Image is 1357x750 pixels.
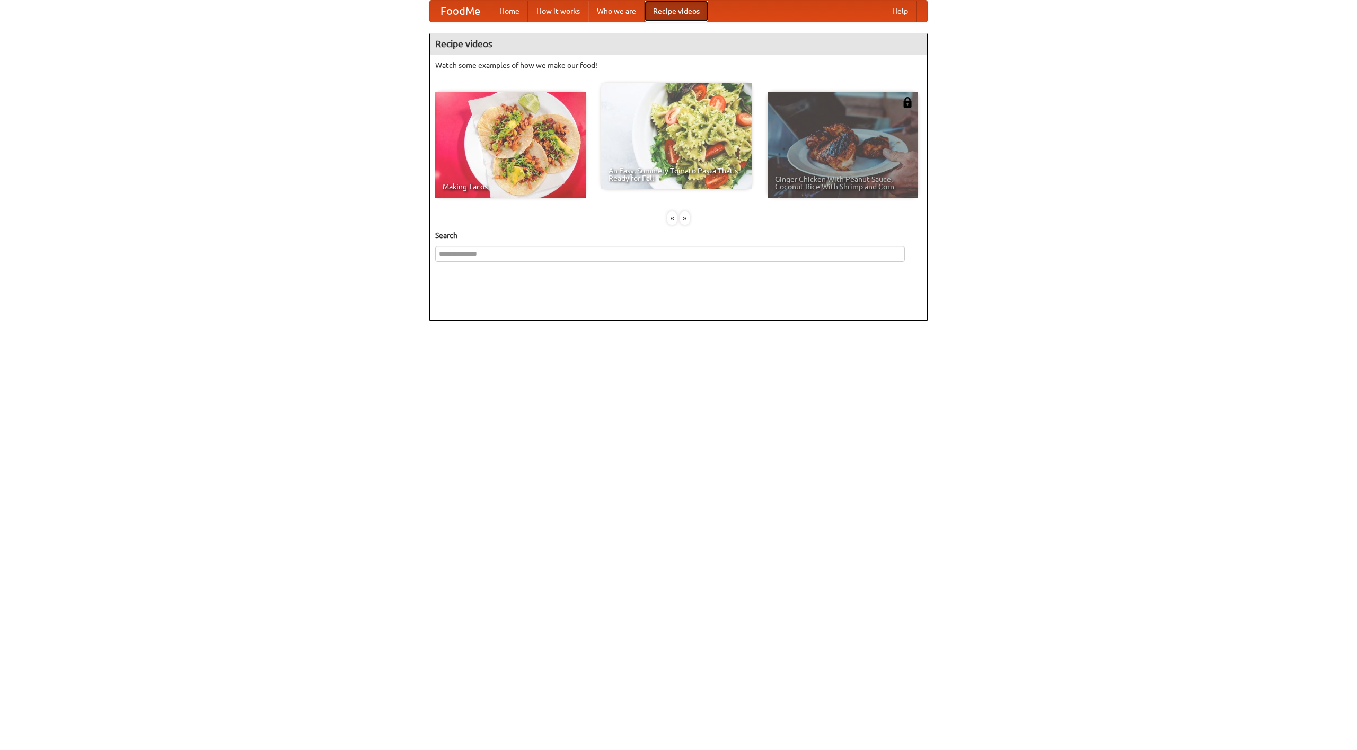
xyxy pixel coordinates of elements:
p: Watch some examples of how we make our food! [435,60,922,70]
h5: Search [435,230,922,241]
span: An Easy, Summery Tomato Pasta That's Ready for Fall [609,167,744,182]
div: » [680,211,690,225]
a: Recipe videos [645,1,708,22]
span: Making Tacos [443,183,578,190]
a: Home [491,1,528,22]
img: 483408.png [902,97,913,108]
a: An Easy, Summery Tomato Pasta That's Ready for Fall [601,83,752,189]
a: Help [884,1,917,22]
a: Who we are [588,1,645,22]
h4: Recipe videos [430,33,927,55]
div: « [667,211,677,225]
a: How it works [528,1,588,22]
a: Making Tacos [435,92,586,198]
a: FoodMe [430,1,491,22]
